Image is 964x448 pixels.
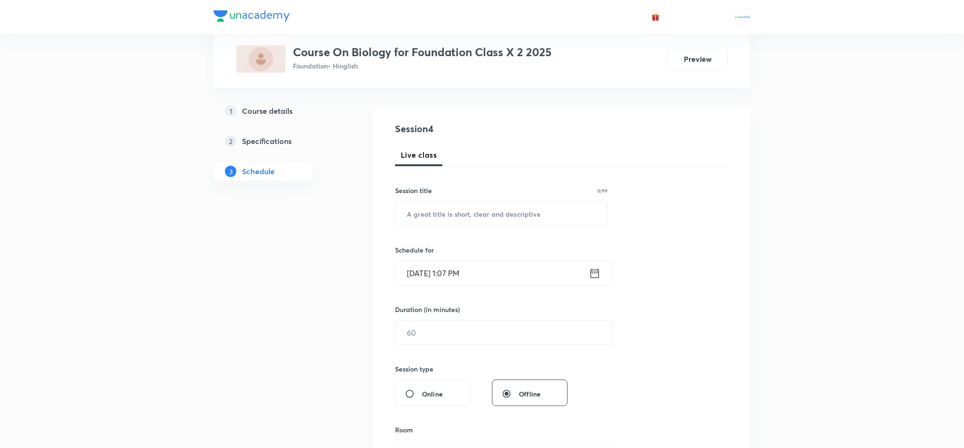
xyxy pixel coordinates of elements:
[395,186,432,195] h6: Session title
[214,101,342,120] a: 1Course details
[225,166,236,177] p: 3
[293,45,551,59] h3: Course On Biology for Foundation Class X 2 2025
[667,48,728,70] button: Preview
[651,13,660,21] img: avatar
[214,10,290,22] img: Company Logo
[214,132,342,151] a: 2Specifications
[225,135,236,147] p: 2
[293,61,551,71] p: Foundation • Hinglish
[396,321,612,345] input: 60
[236,45,285,73] img: 5D0032D7-FAD8-4A1A-8758-874B0D5C2026_plus.png
[597,188,608,193] p: 0/99
[395,364,433,374] h6: Session type
[395,304,460,314] h6: Duration (in minutes)
[734,9,750,25] img: MOHAMMED SHOAIB
[225,105,236,117] p: 1
[401,149,437,161] span: Live class
[648,9,663,25] button: avatar
[395,425,413,435] h6: Room
[242,166,275,177] h5: Schedule
[422,389,443,399] span: Online
[214,10,290,24] a: Company Logo
[242,135,292,147] h5: Specifications
[519,389,541,399] span: Offline
[396,202,607,226] input: A great title is short, clear and descriptive
[395,122,568,136] h4: Session 4
[395,245,608,255] h6: Schedule for
[242,105,293,117] h5: Course details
